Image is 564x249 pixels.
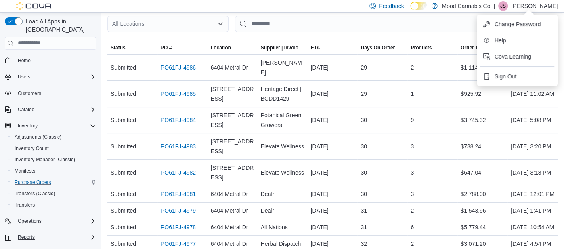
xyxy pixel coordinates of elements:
[8,199,99,211] button: Transfers
[480,18,554,31] button: Change Password
[111,115,136,125] span: Submitted
[161,222,196,232] a: PO61FJ-4978
[15,190,55,197] span: Transfers (Classic)
[461,44,486,51] span: Order Total
[457,165,507,181] div: $647.04
[161,189,196,199] a: PO61FJ-4981
[8,143,99,154] button: Inventory Count
[208,41,258,54] button: Location
[457,86,507,102] div: $925.92
[411,239,414,249] span: 2
[211,222,248,232] span: 6404 Metral Dr
[15,145,49,152] span: Inventory Count
[8,131,99,143] button: Adjustments (Classic)
[161,44,172,51] span: PO #
[411,63,414,72] span: 2
[457,59,507,76] div: $1,114.80
[361,189,367,199] span: 30
[411,115,414,125] span: 9
[111,222,136,232] span: Submitted
[258,165,308,181] div: Elevate Wellness
[361,115,367,125] span: 30
[258,203,308,219] div: Dealr
[11,155,96,165] span: Inventory Manager (Classic)
[495,53,531,61] span: Cova Learning
[442,1,490,11] p: Mood Cannabis Co
[361,222,367,232] span: 31
[498,1,508,11] div: Jazmine Strand
[111,168,136,177] span: Submitted
[507,86,558,102] div: [DATE] 11:02 AM
[16,2,52,10] img: Cova
[15,72,96,82] span: Users
[308,186,358,202] div: [DATE]
[15,202,35,208] span: Transfers
[11,143,52,153] a: Inventory Count
[111,239,136,249] span: Submitted
[161,89,196,99] a: PO61FJ-4985
[211,163,254,182] span: [STREET_ADDRESS]
[15,56,34,65] a: Home
[308,138,358,154] div: [DATE]
[361,239,367,249] span: 32
[361,168,367,177] span: 30
[507,138,558,154] div: [DATE] 3:20 PM
[15,105,96,114] span: Catalog
[410,2,427,10] input: Dark Mode
[157,41,208,54] button: PO #
[457,203,507,219] div: $1,543.96
[23,17,96,34] span: Load All Apps in [GEOGRAPHIC_DATA]
[308,165,358,181] div: [DATE]
[15,55,96,65] span: Home
[480,50,554,63] button: Cova Learning
[11,166,96,176] span: Manifests
[308,86,358,102] div: [DATE]
[107,41,157,54] button: Status
[15,72,34,82] button: Users
[211,137,254,156] span: [STREET_ADDRESS]
[111,206,136,215] span: Submitted
[495,72,516,80] span: Sign Out
[18,122,38,129] span: Inventory
[161,239,196,249] a: PO61FJ-4977
[211,110,254,130] span: [STREET_ADDRESS]
[357,41,407,54] button: Days On Order
[308,41,358,54] button: ETA
[18,90,41,97] span: Customers
[161,206,196,215] a: PO61FJ-4979
[217,21,224,27] button: Open list of options
[211,189,248,199] span: 6404 Metral Dr
[11,189,96,198] span: Transfers (Classic)
[211,206,248,215] span: 6404 Metral Dr
[15,179,51,186] span: Purchase Orders
[211,84,254,103] span: [STREET_ADDRESS]
[311,44,320,51] span: ETA
[111,44,126,51] span: Status
[18,106,34,113] span: Catalog
[11,177,55,187] a: Purchase Orders
[235,16,479,32] input: This is a search bar. After typing your query, hit enter to filter the results lower in the page.
[411,44,432,51] span: Products
[15,89,44,98] a: Customers
[15,216,96,226] span: Operations
[411,189,414,199] span: 3
[15,134,61,140] span: Adjustments (Classic)
[11,177,96,187] span: Purchase Orders
[111,63,136,72] span: Submitted
[18,234,35,241] span: Reports
[308,112,358,128] div: [DATE]
[11,200,96,210] span: Transfers
[15,232,38,242] button: Reports
[507,219,558,235] div: [DATE] 10:54 AM
[211,63,248,72] span: 6404 Metral Dr
[361,89,367,99] span: 29
[258,138,308,154] div: Elevate Wellness
[15,232,96,242] span: Reports
[511,1,558,11] p: [PERSON_NAME]
[161,115,196,125] a: PO61FJ-4984
[211,44,231,51] div: Location
[507,186,558,202] div: [DATE] 12:01 PM
[411,206,414,215] span: 2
